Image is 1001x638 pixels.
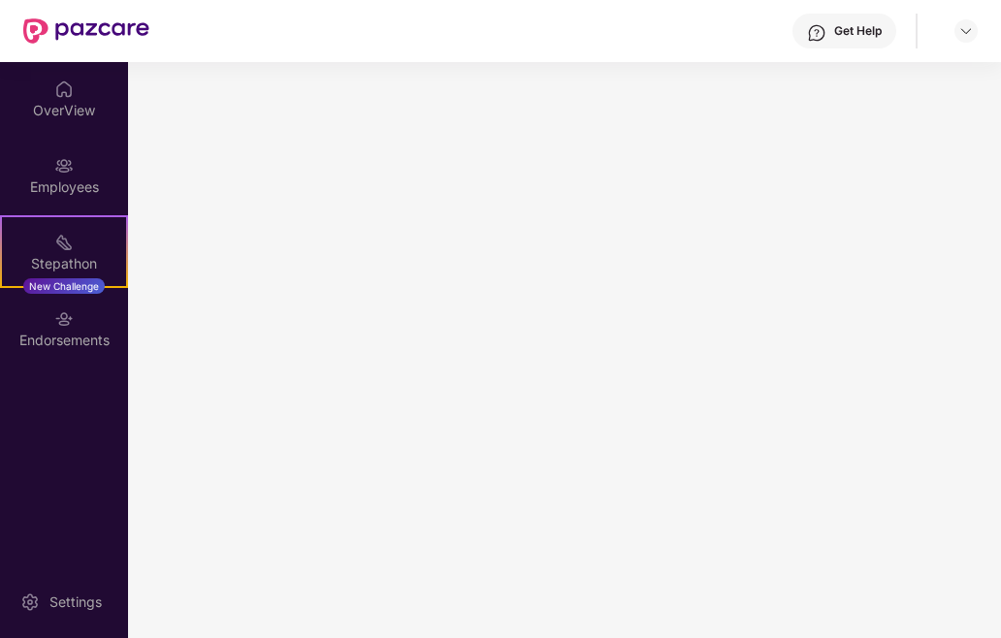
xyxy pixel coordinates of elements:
[54,233,74,252] img: svg+xml;base64,PHN2ZyB4bWxucz0iaHR0cDovL3d3dy53My5vcmcvMjAwMC9zdmciIHdpZHRoPSIyMSIgaGVpZ2h0PSIyMC...
[958,23,974,39] img: svg+xml;base64,PHN2ZyBpZD0iRHJvcGRvd24tMzJ4MzIiIHhtbG5zPSJodHRwOi8vd3d3LnczLm9yZy8yMDAwL3N2ZyIgd2...
[54,80,74,99] img: svg+xml;base64,PHN2ZyBpZD0iSG9tZSIgeG1sbnM9Imh0dHA6Ly93d3cudzMub3JnLzIwMDAvc3ZnIiB3aWR0aD0iMjAiIG...
[23,18,149,44] img: New Pazcare Logo
[44,592,108,612] div: Settings
[20,592,40,612] img: svg+xml;base64,PHN2ZyBpZD0iU2V0dGluZy0yMHgyMCIgeG1sbnM9Imh0dHA6Ly93d3cudzMub3JnLzIwMDAvc3ZnIiB3aW...
[807,23,826,43] img: svg+xml;base64,PHN2ZyBpZD0iSGVscC0zMngzMiIgeG1sbnM9Imh0dHA6Ly93d3cudzMub3JnLzIwMDAvc3ZnIiB3aWR0aD...
[2,254,126,273] div: Stepathon
[54,156,74,175] img: svg+xml;base64,PHN2ZyBpZD0iRW1wbG95ZWVzIiB4bWxucz0iaHR0cDovL3d3dy53My5vcmcvMjAwMC9zdmciIHdpZHRoPS...
[54,309,74,329] img: svg+xml;base64,PHN2ZyBpZD0iRW5kb3JzZW1lbnRzIiB4bWxucz0iaHR0cDovL3d3dy53My5vcmcvMjAwMC9zdmciIHdpZH...
[834,23,882,39] div: Get Help
[23,278,105,294] div: New Challenge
